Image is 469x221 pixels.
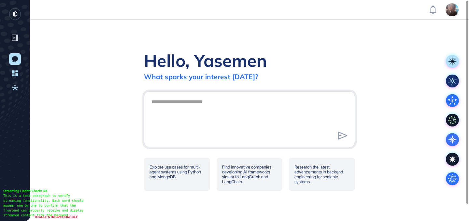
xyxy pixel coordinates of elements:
[144,50,267,71] div: Hello, Yasemen
[33,213,80,221] div: TOGGLE STREAM CONSOLE
[144,72,258,81] div: What sparks your interest [DATE]?
[9,8,21,20] div: entrapeer-logo
[446,3,459,16] img: user-avatar
[289,158,355,191] div: Research the latest advancements in backend engineering for scalable systems.
[144,158,210,191] div: Explore use cases for multi-agent systems using Python and MongoDB.
[217,158,283,191] div: Find innovative companies developing AI frameworks similar to LangGraph and LangChain.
